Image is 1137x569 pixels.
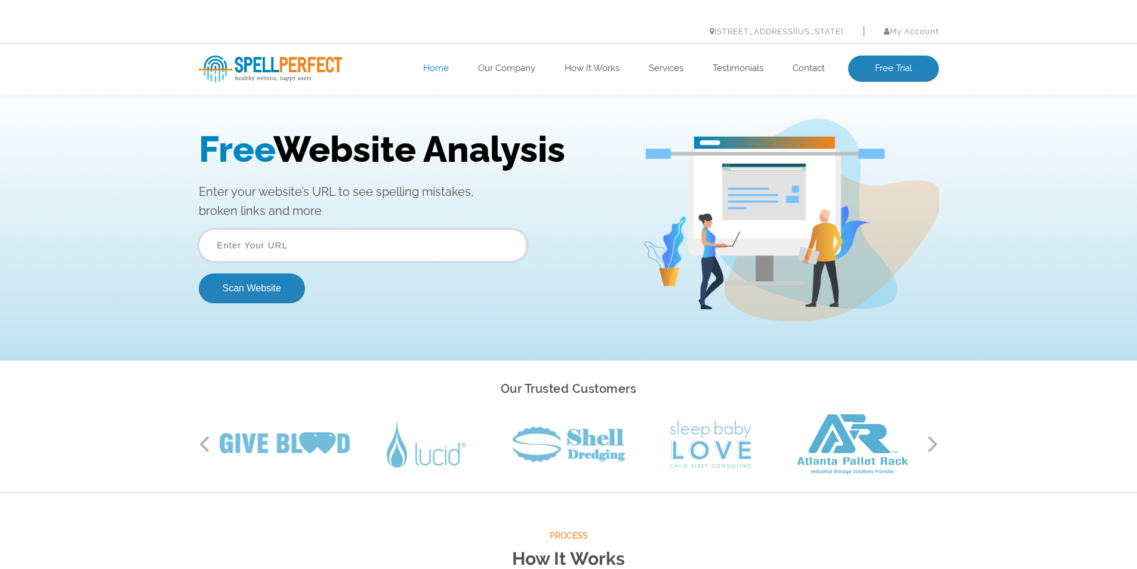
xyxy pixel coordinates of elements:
[199,528,939,543] span: Process
[927,435,939,453] button: Next
[848,56,939,82] a: Free Trial
[199,149,527,182] input: Enter Your URL
[643,39,939,242] img: Free Webiste Analysis
[199,48,273,90] span: Free
[670,420,751,468] img: Sleep Baby Love
[513,426,625,462] img: Shell Dredging
[199,102,625,140] p: Enter your website’s URL to see spelling mistakes, broken links and more
[387,422,466,467] img: Lucid
[199,193,305,223] button: Scan Website
[199,56,342,82] img: SpellPerfect
[220,432,350,456] img: Give Blood
[199,379,939,399] h2: Our Trusted Customers
[199,48,625,90] h1: Website Analysis
[646,119,885,130] img: Free Webiste Analysis
[199,435,211,453] button: Previous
